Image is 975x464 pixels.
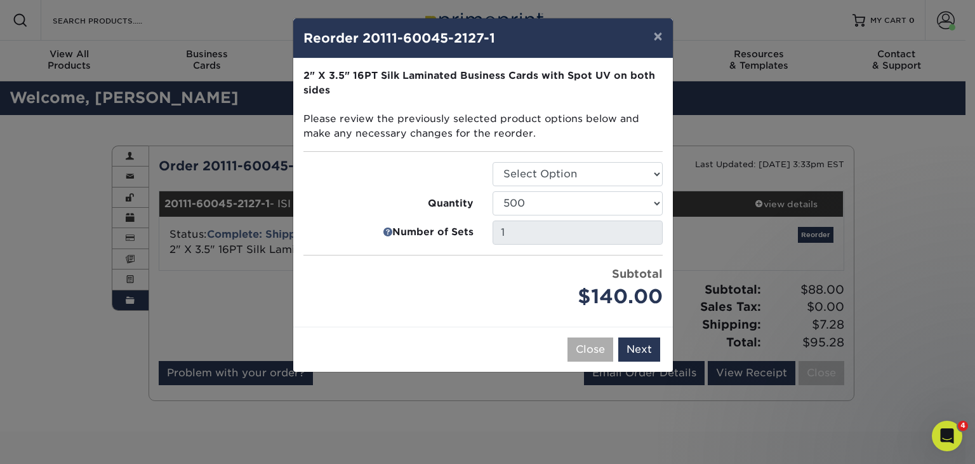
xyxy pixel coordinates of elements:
button: Next [618,338,660,362]
iframe: Intercom live chat [932,421,962,451]
strong: 2" X 3.5" 16PT Silk Laminated Business Cards with Spot UV on both sides [303,69,655,96]
strong: Subtotal [612,267,663,280]
strong: Number of Sets [392,226,474,240]
span: 4 [958,421,968,431]
h4: Reorder 20111-60045-2127-1 [303,29,663,48]
div: $140.00 [493,282,663,311]
button: × [643,18,672,54]
p: Please review the previously selected product options below and make any necessary changes for th... [303,69,663,141]
button: Close [567,338,613,362]
strong: Quantity [428,196,474,211]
